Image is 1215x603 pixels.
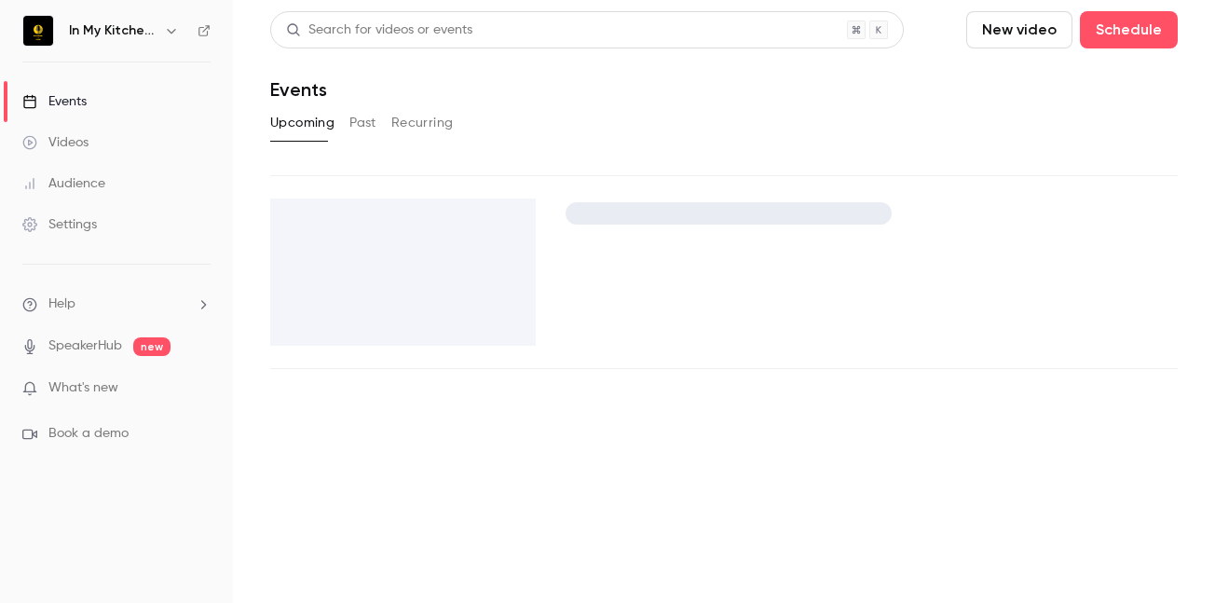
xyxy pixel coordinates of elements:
[48,424,129,444] span: Book a demo
[22,295,211,314] li: help-dropdown-opener
[22,215,97,234] div: Settings
[48,295,75,314] span: Help
[270,78,327,101] h1: Events
[23,16,53,46] img: In My Kitchen With Yvonne
[286,21,472,40] div: Search for videos or events
[391,108,454,138] button: Recurring
[48,378,118,398] span: What's new
[22,92,87,111] div: Events
[48,336,122,356] a: SpeakerHub
[133,337,171,356] span: new
[1080,11,1178,48] button: Schedule
[22,133,89,152] div: Videos
[270,108,334,138] button: Upcoming
[69,21,157,40] h6: In My Kitchen With [PERSON_NAME]
[349,108,376,138] button: Past
[22,174,105,193] div: Audience
[966,11,1072,48] button: New video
